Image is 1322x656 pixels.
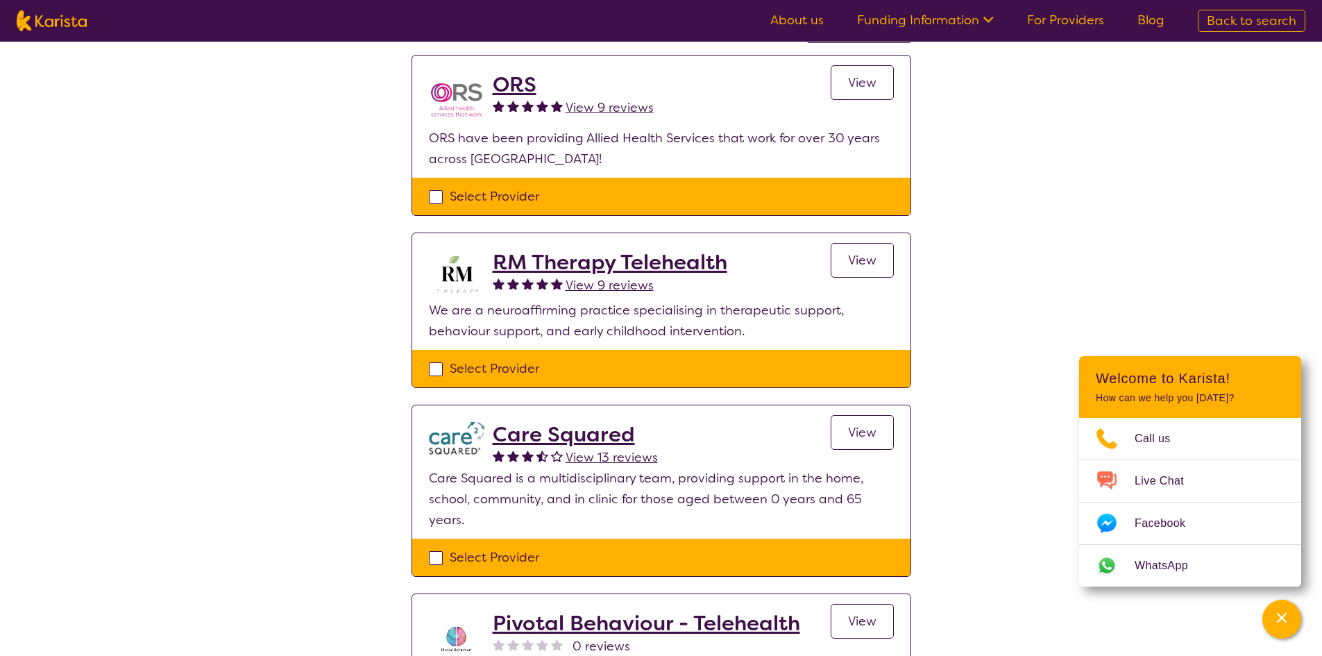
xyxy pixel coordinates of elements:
div: Channel Menu [1079,356,1301,587]
h2: Welcome to Karista! [1096,370,1285,387]
span: View [848,74,876,91]
a: View 13 reviews [566,447,658,468]
img: fullstar [507,278,519,289]
a: View 9 reviews [566,275,654,296]
p: We are a neuroaffirming practice specialising in therapeutic support, behaviour support, and earl... [429,300,894,342]
img: fullstar [493,100,505,112]
img: nonereviewstar [493,639,505,650]
span: Back to search [1207,12,1296,29]
img: fullstar [493,278,505,289]
a: View [831,415,894,450]
img: fullstar [551,278,563,289]
p: Care Squared is a multidisciplinary team, providing support in the home, school, community, and i... [429,468,894,530]
span: WhatsApp [1135,555,1205,576]
img: fullstar [522,100,534,112]
img: nonereviewstar [522,639,534,650]
img: nonereviewstar [507,639,519,650]
span: View [848,613,876,630]
button: Channel Menu [1262,600,1301,639]
a: For Providers [1027,12,1104,28]
a: View [831,65,894,100]
a: Web link opens in a new tab. [1079,545,1301,587]
span: Facebook [1135,513,1202,534]
a: Blog [1137,12,1164,28]
a: Pivotal Behaviour - Telehealth [493,611,800,636]
img: fullstar [536,278,548,289]
ul: Choose channel [1079,418,1301,587]
img: fullstar [536,100,548,112]
span: View [848,252,876,269]
img: nspbnteb0roocrxnmwip.png [429,72,484,128]
span: View 9 reviews [566,99,654,116]
span: View 13 reviews [566,449,658,466]
a: View 9 reviews [566,97,654,118]
img: fullstar [522,450,534,462]
p: How can we help you [DATE]? [1096,392,1285,404]
img: halfstar [536,450,548,462]
span: View 9 reviews [566,277,654,294]
img: fullstar [507,450,519,462]
img: nonereviewstar [551,639,563,650]
img: fullstar [493,450,505,462]
span: Call us [1135,428,1187,449]
img: nonereviewstar [536,639,548,650]
span: Live Chat [1135,471,1201,491]
a: View [831,243,894,278]
img: fullstar [507,100,519,112]
img: fullstar [551,100,563,112]
a: ORS [493,72,654,97]
a: Funding Information [857,12,994,28]
img: emptystar [551,450,563,462]
img: b3hjthhf71fnbidirs13.png [429,250,484,300]
a: View [831,604,894,639]
img: Karista logo [17,10,87,31]
img: watfhvlxxexrmzu5ckj6.png [429,422,484,455]
span: View [848,424,876,441]
a: Care Squared [493,422,658,447]
a: Back to search [1198,10,1305,32]
a: About us [770,12,824,28]
a: RM Therapy Telehealth [493,250,727,275]
img: fullstar [522,278,534,289]
p: ORS have been providing Allied Health Services that work for over 30 years across [GEOGRAPHIC_DATA]! [429,128,894,169]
